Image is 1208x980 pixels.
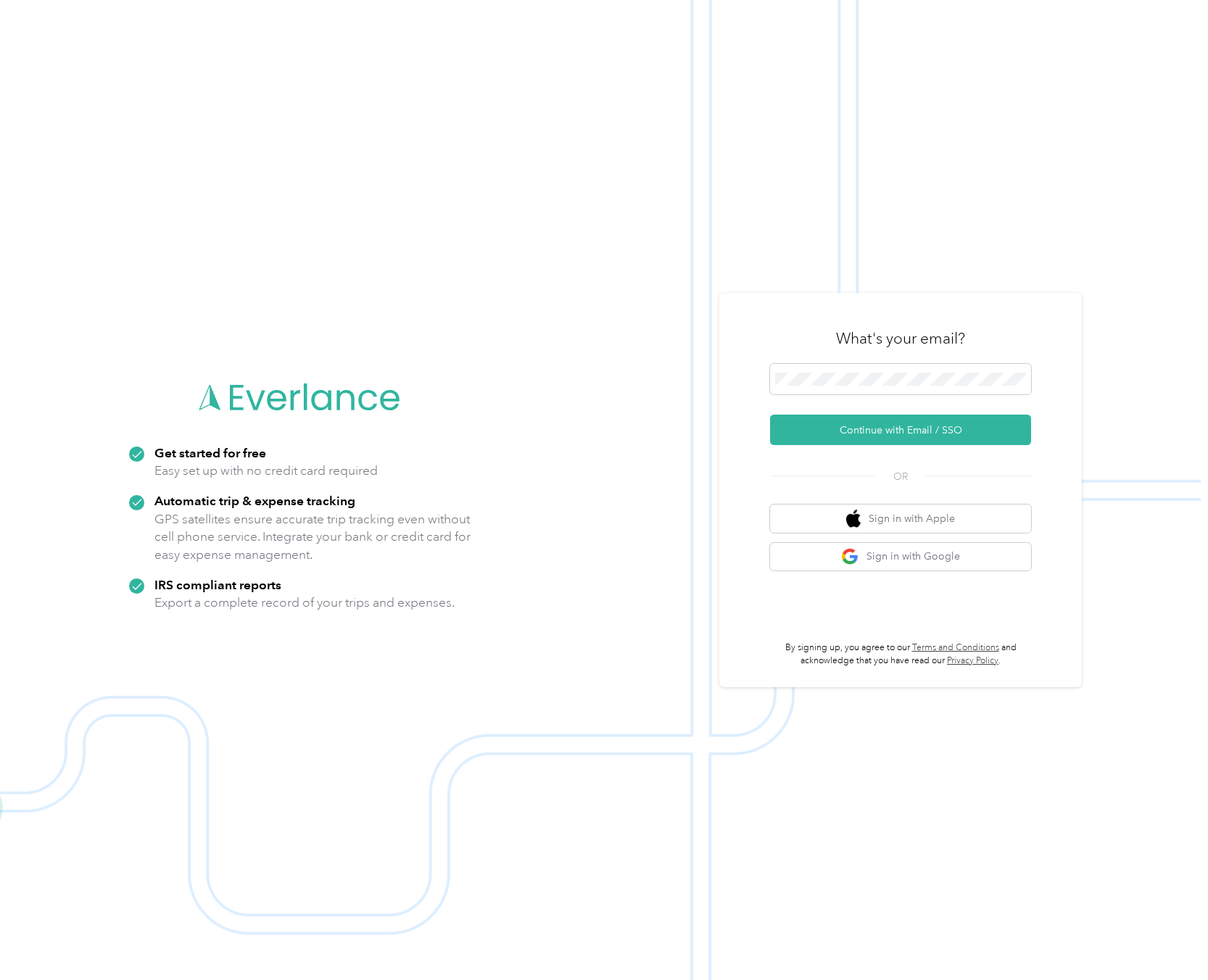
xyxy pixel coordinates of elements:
img: google logo [841,548,859,566]
iframe: Everlance-gr Chat Button Frame [1127,899,1208,980]
button: apple logoSign in with Apple [770,504,1031,533]
a: Privacy Policy [947,655,998,666]
span: OR [875,469,926,484]
button: google logoSign in with Google [770,543,1031,571]
p: Export a complete record of your trips and expenses. [154,594,455,612]
strong: IRS compliant reports [154,577,281,592]
button: Continue with Email / SSO [770,415,1031,445]
strong: Get started for free [154,445,266,460]
p: Easy set up with no credit card required [154,462,378,480]
a: Terms and Conditions [912,642,999,653]
p: By signing up, you agree to our and acknowledge that you have read our . [770,641,1031,667]
img: apple logo [846,510,861,528]
strong: Automatic trip & expense tracking [154,493,355,508]
h3: What's your email? [836,328,965,349]
p: GPS satellites ensure accurate trip tracking even without cell phone service. Integrate your bank... [154,510,471,564]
